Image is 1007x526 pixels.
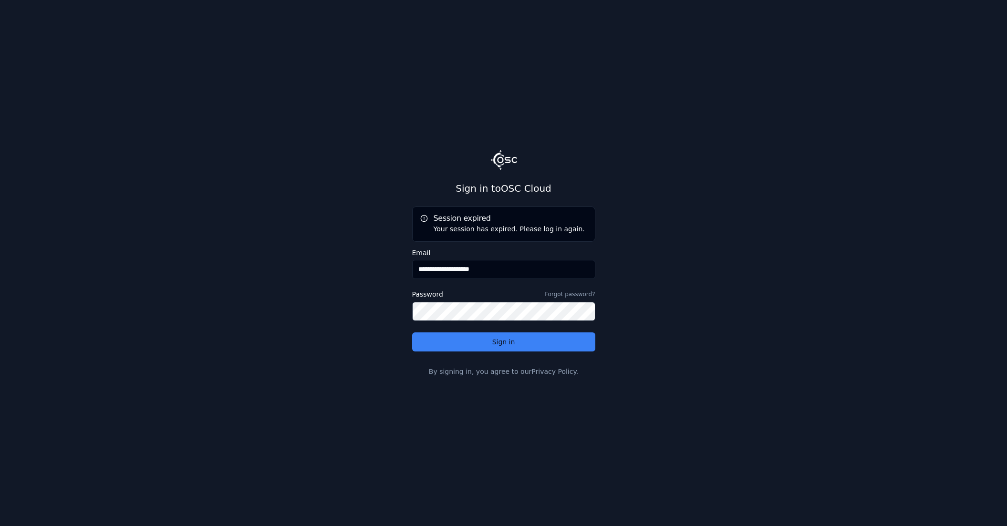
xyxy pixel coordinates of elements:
[412,291,443,298] label: Password
[531,368,576,375] a: Privacy Policy
[412,249,595,256] label: Email
[420,215,587,222] h5: Session expired
[412,332,595,351] button: Sign in
[545,290,595,298] a: Forgot password?
[412,182,595,195] h2: Sign in to OSC Cloud
[420,224,587,234] div: Your session has expired. Please log in again.
[412,367,595,376] p: By signing in, you agree to our .
[490,150,517,170] img: Logo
